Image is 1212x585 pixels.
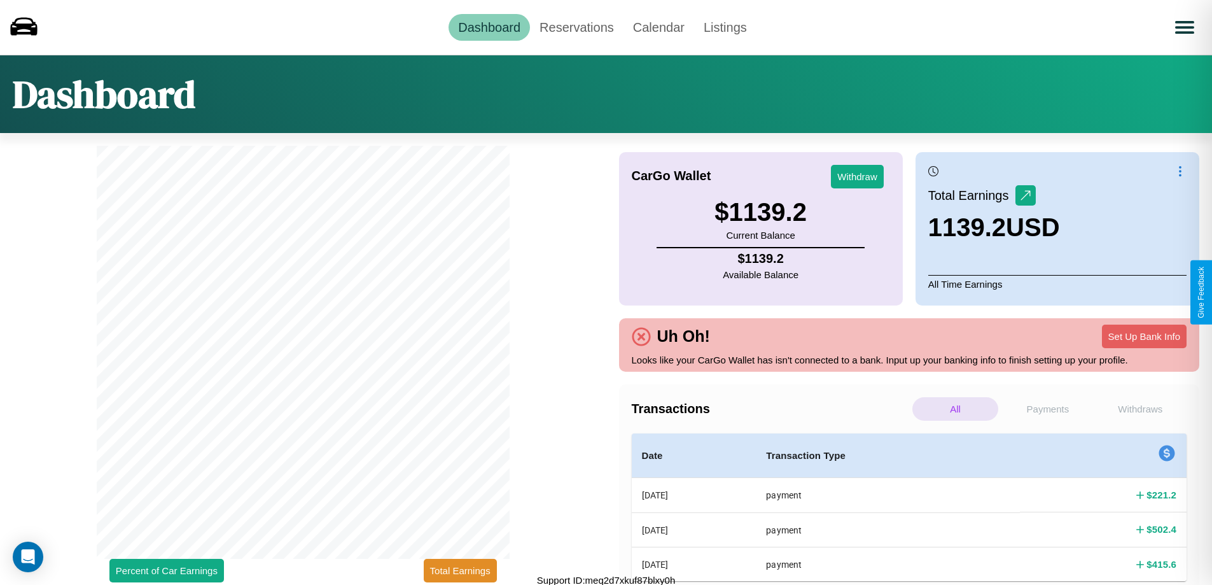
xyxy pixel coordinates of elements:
th: payment [756,512,1020,547]
button: Percent of Car Earnings [109,559,224,582]
th: payment [756,547,1020,581]
div: Open Intercom Messenger [13,542,43,572]
h4: $ 1139.2 [723,251,798,266]
button: Withdraw [831,165,884,188]
button: Total Earnings [424,559,497,582]
h1: Dashboard [13,68,195,120]
h4: $ 221.2 [1146,488,1176,502]
p: Payments [1005,397,1090,421]
p: Looks like your CarGo Wallet has isn't connected to a bank. Input up your banking info to finish ... [632,351,1187,369]
h4: CarGo Wallet [632,169,711,183]
p: All Time Earnings [928,275,1187,293]
th: [DATE] [632,478,756,513]
h4: Uh Oh! [651,327,716,346]
a: Listings [694,14,756,41]
h3: 1139.2 USD [928,213,1060,242]
h4: Transactions [632,402,909,416]
p: Total Earnings [928,184,1015,207]
button: Set Up Bank Info [1102,325,1187,348]
button: Open menu [1167,10,1202,45]
p: All [912,397,998,421]
p: Withdraws [1097,397,1183,421]
th: payment [756,478,1020,513]
div: Give Feedback [1197,267,1206,318]
th: [DATE] [632,512,756,547]
a: Dashboard [449,14,530,41]
table: simple table [632,433,1187,581]
th: [DATE] [632,547,756,581]
h3: $ 1139.2 [714,198,807,227]
h4: Transaction Type [766,448,1010,463]
a: Reservations [530,14,623,41]
h4: $ 502.4 [1146,523,1176,536]
h4: Date [642,448,746,463]
p: Current Balance [714,227,807,244]
p: Available Balance [723,266,798,283]
h4: $ 415.6 [1146,558,1176,571]
a: Calendar [623,14,694,41]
